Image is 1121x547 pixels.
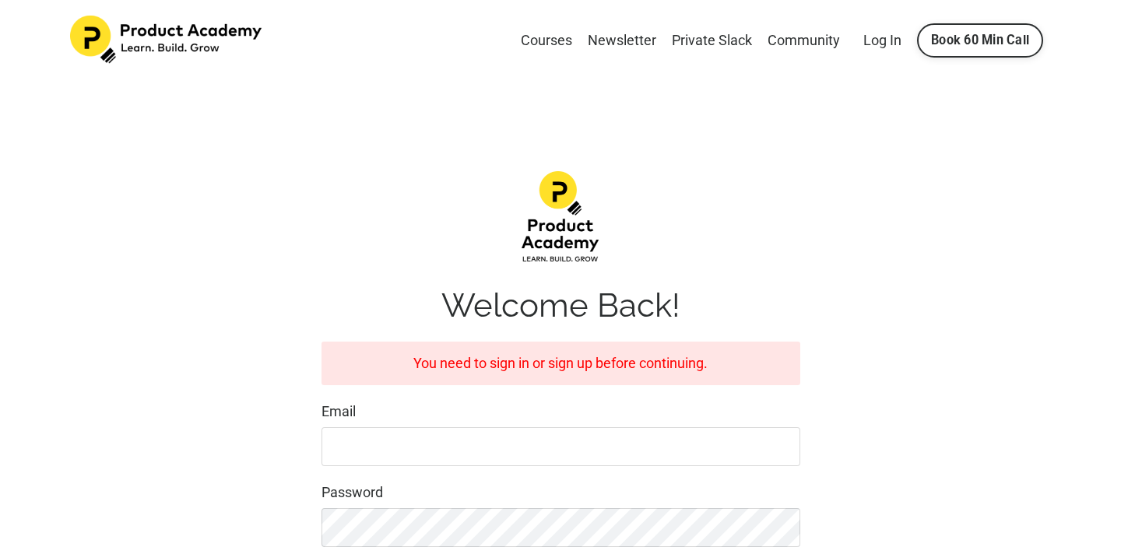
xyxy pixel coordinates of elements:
[521,30,572,52] a: Courses
[588,30,656,52] a: Newsletter
[522,171,599,264] img: d1483da-12f4-ea7b-dcde-4e4ae1a68fea_Product-academy-02.png
[322,482,800,504] label: Password
[322,401,800,423] label: Email
[322,342,800,386] div: You need to sign in or sign up before continuing.
[322,286,800,325] h1: Welcome Back!
[70,16,265,64] img: Product Academy Logo
[672,30,752,52] a: Private Slack
[768,30,840,52] a: Community
[917,23,1043,58] a: Book 60 Min Call
[863,32,901,48] a: Log In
